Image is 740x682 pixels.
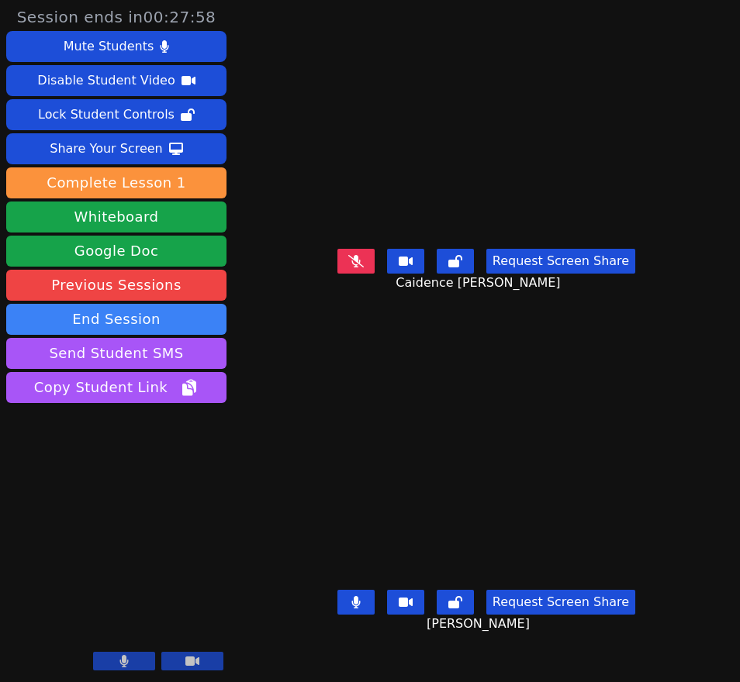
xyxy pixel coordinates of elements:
[396,274,564,292] span: Caidence [PERSON_NAME]
[6,99,226,130] button: Lock Student Controls
[6,270,226,301] a: Previous Sessions
[6,201,226,232] button: Whiteboard
[6,372,226,403] button: Copy Student Link
[17,6,216,28] span: Session ends in
[6,133,226,164] button: Share Your Screen
[144,8,216,26] time: 00:27:58
[427,615,534,633] span: [PERSON_NAME]
[6,31,226,62] button: Mute Students
[486,590,635,615] button: Request Screen Share
[50,136,163,161] div: Share Your Screen
[38,102,175,127] div: Lock Student Controls
[34,377,199,398] span: Copy Student Link
[6,304,226,335] button: End Session
[486,249,635,274] button: Request Screen Share
[64,34,154,59] div: Mute Students
[6,65,226,96] button: Disable Student Video
[37,68,175,93] div: Disable Student Video
[6,167,226,198] button: Complete Lesson 1
[6,338,226,369] button: Send Student SMS
[6,236,226,267] a: Google Doc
